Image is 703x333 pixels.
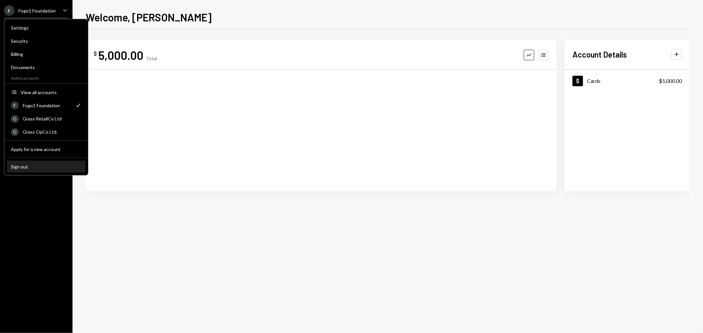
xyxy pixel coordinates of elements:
[4,17,69,29] a: Home
[7,161,85,173] button: Sign out
[7,22,85,34] a: Settings
[23,116,81,121] div: Grass RetailCo Ltd
[565,70,690,92] a: Cards$5,000.00
[98,48,143,63] div: 5,000.00
[23,103,71,108] div: Fogo1 Foundation
[11,164,81,169] div: Sign out
[21,90,81,95] div: View all accounts
[7,35,85,47] a: Security
[4,74,88,81] div: Switch accounts
[7,126,85,138] a: GGrass OpCo Ltd.
[7,143,85,155] button: Apply for a new account
[146,56,157,61] div: Total
[7,113,85,124] a: GGrass RetailCo Ltd
[4,5,15,16] div: F
[11,115,19,123] div: G
[572,49,627,60] h2: Account Details
[11,64,81,70] div: Documents
[11,51,81,57] div: Billing
[11,25,81,31] div: Settings
[659,77,682,85] div: $5,000.00
[587,78,600,84] div: Cards
[18,8,56,13] div: Fogo1 Foundation
[86,11,212,24] h1: Welcome, [PERSON_NAME]
[11,38,81,44] div: Security
[11,128,19,136] div: G
[94,50,97,57] div: $
[7,48,85,60] a: Billing
[7,61,85,73] a: Documents
[7,87,85,98] button: View all accounts
[11,146,81,152] div: Apply for a new account
[23,129,81,135] div: Grass OpCo Ltd.
[11,101,19,109] div: F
